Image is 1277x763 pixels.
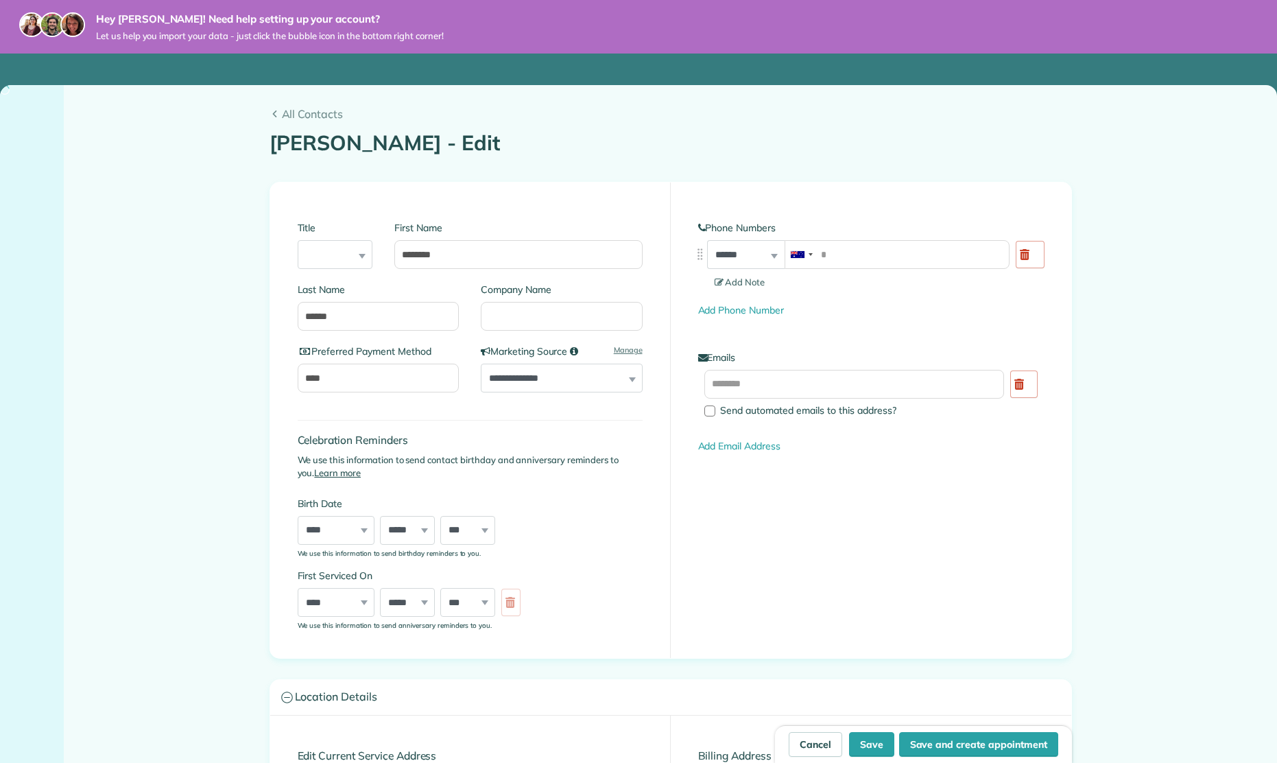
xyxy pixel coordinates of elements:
img: maria-72a9807cf96188c08ef61303f053569d2e2a8a1cde33d635c8a3ac13582a053d.jpg [19,12,44,37]
label: First Serviced On [298,569,527,583]
img: drag_indicator-119b368615184ecde3eda3c64c821f6cf29d3e2b97b89ee44bc31753036683e5.png [693,247,707,261]
a: Add Phone Number [698,304,784,316]
label: Phone Numbers [698,221,1044,235]
a: Add Email Address [698,440,780,452]
h1: [PERSON_NAME] - Edit [270,132,1072,154]
label: Birth Date [298,497,527,510]
button: Save [849,732,894,757]
label: Company Name [481,283,643,296]
h4: Celebration Reminders [298,434,643,446]
label: First Name [394,221,642,235]
a: Learn more [314,467,361,478]
a: All Contacts [270,106,1072,122]
sub: We use this information to send birthday reminders to you. [298,549,481,557]
img: jorge-587dff0eeaa6aab1f244e6dc62b8924c3b6ad411094392a53c71c6c4a576187d.jpg [40,12,64,37]
label: Last Name [298,283,460,296]
button: Save and create appointment [899,732,1058,757]
label: Emails [698,351,1044,364]
a: Manage [614,344,643,356]
h4: Edit Current Service Address [298,750,643,762]
img: michelle-19f622bdf1676172e81f8f8fba1fb50e276960ebfe0243fe18214015130c80e4.jpg [60,12,85,37]
span: Send automated emails to this address? [720,404,896,416]
label: Preferred Payment Method [298,344,460,358]
a: Location Details [270,680,1071,715]
label: Marketing Source [481,344,643,358]
a: Cancel [789,732,842,757]
span: Let us help you import your data - just click the bubble icon in the bottom right corner! [96,30,444,42]
div: Australia: +61 [785,241,817,268]
sub: We use this information to send anniversary reminders to you. [298,621,492,629]
span: All Contacts [282,106,1072,122]
span: Add Note [715,277,765,287]
strong: Hey [PERSON_NAME]! Need help setting up your account? [96,12,444,26]
p: We use this information to send contact birthday and anniversary reminders to you. [298,454,643,480]
h4: Billing Address [698,750,1044,762]
label: Title [298,221,373,235]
